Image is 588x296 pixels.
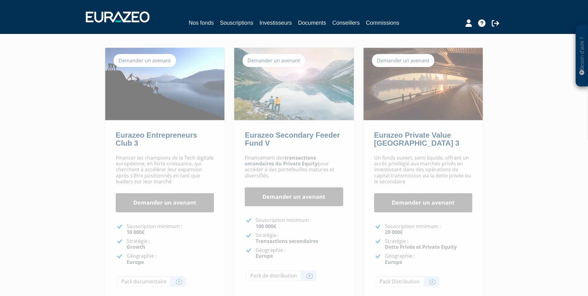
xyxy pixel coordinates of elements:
p: Financement des pour accéder à des portefeuilles matures et diversifiés. [245,155,343,179]
strong: Europe [385,259,402,265]
p: Souscription minimum : [385,223,473,235]
a: Pack documentaire [117,276,186,287]
strong: Transactions secondaires [256,238,318,244]
p: Géographie : [256,247,343,259]
img: Eurazeo Entrepreneurs Club 3 [105,48,225,120]
p: Stratégie : [256,232,343,244]
p: Financer les champions de la Tech digitale européenne, en forte croissance, qui cherchent à accél... [116,155,214,185]
div: Demander un avenant [372,54,434,67]
a: Documents [298,19,326,27]
strong: 20 000€ [385,229,403,236]
a: Conseillers [332,19,360,27]
p: Géographie : [385,253,473,265]
img: Eurazeo Secondary Feeder Fund V [234,48,354,120]
div: Demander un avenant [114,54,176,67]
a: Demander un avenant [245,187,343,206]
strong: 100 000€ [256,223,276,230]
a: Investisseurs [259,19,292,27]
a: Demander un avenant [374,193,473,212]
div: Demander un avenant [243,54,305,67]
a: Souscriptions [220,19,253,27]
p: Souscription minimum : [127,223,214,235]
a: Nos fonds [189,19,214,28]
strong: Europe [127,259,144,265]
strong: Dette Privée et Private Equity [385,244,457,250]
a: Eurazeo Entrepreneurs Club 3 [116,131,197,147]
a: Eurazeo Secondary Feeder Fund V [245,131,340,147]
p: Besoin d'aide ? [578,28,586,84]
strong: Growth [127,244,145,250]
a: Pack de distribution [246,270,317,281]
img: 1732889491-logotype_eurazeo_blanc_rvb.png [86,11,149,23]
a: Commissions [366,19,399,27]
strong: 10 000€ [127,229,144,236]
a: Eurazeo Private Value [GEOGRAPHIC_DATA] 3 [374,131,459,147]
p: Un fonds ouvert, semi liquide, offrant un accès privilégié aux marchés privés en investissant dan... [374,155,473,185]
img: Eurazeo Private Value Europe 3 [364,48,483,120]
a: Demander un avenant [116,193,214,212]
p: Géographie : [127,253,214,265]
strong: Europe [256,252,273,259]
p: Souscription minimum : [256,217,343,229]
p: Stratégie : [127,238,214,250]
p: Stratégie : [385,238,473,250]
strong: transactions secondaires du Private Equity [245,154,318,167]
a: Pack Distribution [375,276,440,287]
